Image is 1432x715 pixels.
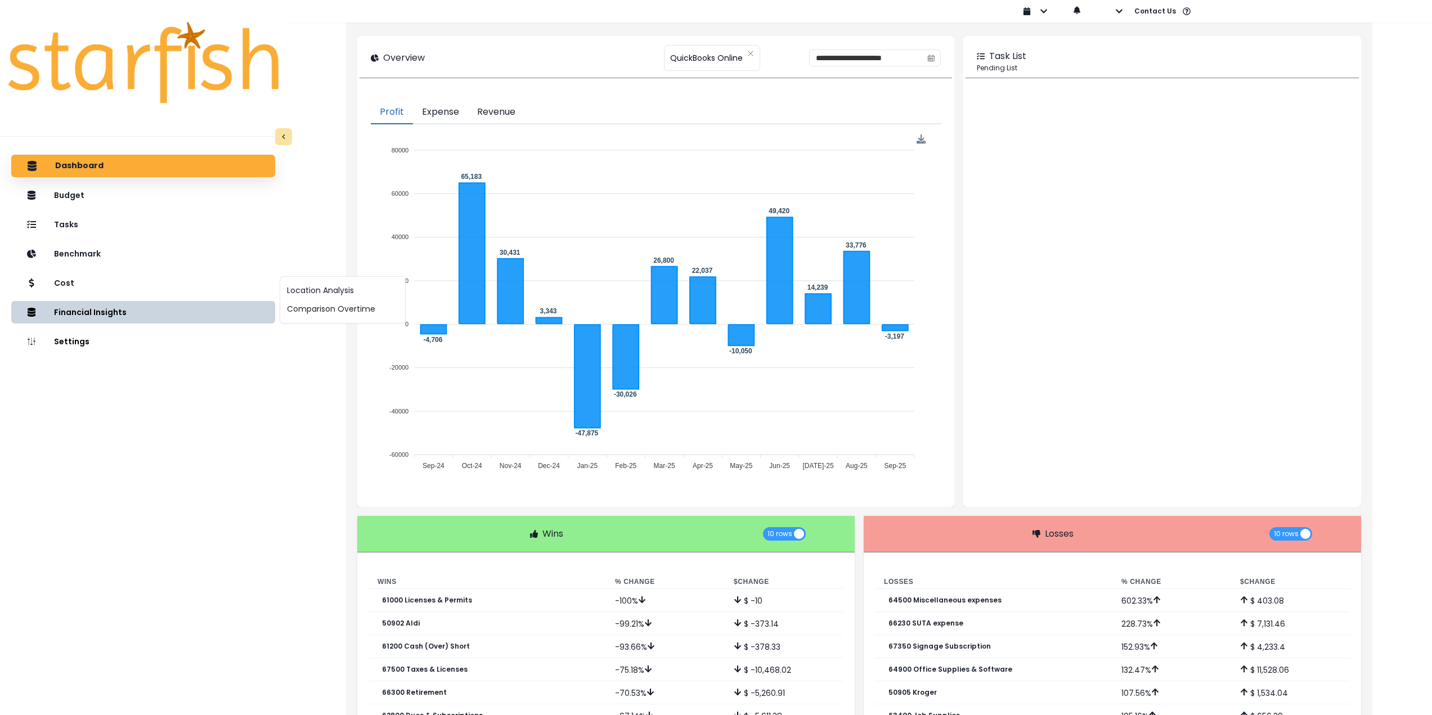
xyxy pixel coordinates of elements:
p: 61200 Cash (Over) Short [382,642,470,650]
p: Wins [542,527,563,541]
td: $ 1,534.04 [1231,681,1350,704]
tspan: -20000 [389,365,408,371]
svg: close [747,50,754,57]
td: $ -5,260.91 [725,681,843,704]
th: % Change [606,575,725,589]
tspan: [DATE]-25 [803,462,834,470]
tspan: Apr-25 [693,462,713,470]
p: Benchmark [54,249,101,259]
td: 228.73 % [1112,612,1231,635]
tspan: May-25 [730,462,753,470]
tspan: Sep-25 [885,462,906,470]
p: Tasks [54,220,78,230]
td: 602.33 % [1112,589,1231,612]
th: $ Change [725,575,843,589]
td: -100 % [606,589,725,612]
th: $ Change [1231,575,1350,589]
tspan: 80000 [392,147,409,154]
p: 67500 Taxes & Licenses [382,665,468,673]
td: 132.47 % [1112,658,1231,681]
button: Financial Insights [11,301,275,323]
td: -93.66 % [606,635,725,658]
button: Benchmark [11,242,275,265]
p: Pending List [977,63,1348,73]
p: Budget [54,191,84,200]
td: $ -373.14 [725,612,843,635]
td: $ 7,131.46 [1231,612,1350,635]
button: Location Analysis [280,281,405,300]
tspan: Oct-24 [462,462,482,470]
tspan: Aug-25 [846,462,868,470]
td: $ -10,468.02 [725,658,843,681]
button: Expense [413,101,468,124]
tspan: Sep-24 [423,462,445,470]
th: Wins [369,575,606,589]
button: Dashboard [11,155,275,177]
tspan: 60000 [392,190,409,197]
p: 64900 Office Supplies & Software [888,665,1012,673]
p: Task List [989,50,1026,63]
p: Cost [54,278,74,288]
p: 64500 Miscellaneous expenses [888,596,1002,604]
td: 152.93 % [1112,635,1231,658]
tspan: Dec-24 [538,462,560,470]
p: 67350 Signage Subscription [888,642,991,650]
p: Overview [383,51,425,65]
tspan: 40000 [392,233,409,240]
tspan: Jun-25 [770,462,791,470]
button: Comparison Overtime [280,300,405,318]
span: 10 rows [1274,527,1299,541]
p: 66300 Retirement [382,689,447,696]
button: Cost [11,272,275,294]
p: Dashboard [55,161,104,171]
div: Menu [917,134,926,144]
td: $ -10 [725,589,843,612]
tspan: -60000 [389,451,408,458]
th: % Change [1112,575,1231,589]
tspan: 0 [405,321,408,327]
td: 107.56 % [1112,681,1231,704]
p: 50902 Aldi [382,619,420,627]
svg: calendar [927,54,935,62]
td: $ 11,528.06 [1231,658,1350,681]
span: QuickBooks Online [670,46,743,70]
td: $ -378.33 [725,635,843,658]
p: 66230 SUTA expense [888,619,963,627]
p: Losses [1045,527,1074,541]
th: Losses [875,575,1112,589]
td: -99.21 % [606,612,725,635]
p: 61000 Licenses & Permits [382,596,472,604]
img: Download Profit [917,134,926,144]
tspan: Feb-25 [615,462,636,470]
button: Tasks [11,213,275,236]
td: -70.53 % [606,681,725,704]
td: $ 4,233.4 [1231,635,1350,658]
button: Revenue [468,101,524,124]
td: $ 403.08 [1231,589,1350,612]
button: Clear [747,48,754,59]
span: 10 rows [767,527,792,541]
p: 50905 Kroger [888,689,937,696]
tspan: Jan-25 [577,462,598,470]
tspan: Mar-25 [654,462,675,470]
button: Profit [371,101,413,124]
tspan: Nov-24 [500,462,522,470]
button: Settings [11,330,275,353]
button: Budget [11,184,275,206]
td: -75.18 % [606,658,725,681]
tspan: -40000 [389,408,408,415]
